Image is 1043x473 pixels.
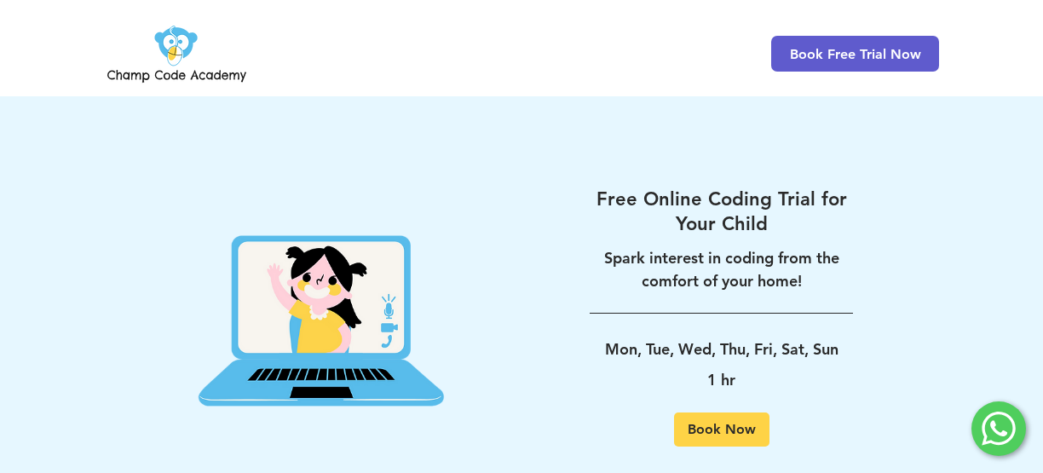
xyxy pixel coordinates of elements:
[590,334,853,365] p: Mon, Tue, Wed, Thu, Fri, Sat, Sun
[590,187,853,237] a: Free Online Coding Trial for Your Child
[674,412,769,447] a: Book Now
[590,246,853,292] p: Spark interest in coding from the comfort of your home!
[688,423,756,436] span: Book Now
[790,46,921,62] span: Book Free Trial Now
[590,365,853,395] p: 1 hr
[771,36,939,72] a: Book Free Trial Now
[104,20,250,87] img: Champ Code Academy Logo PNG.png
